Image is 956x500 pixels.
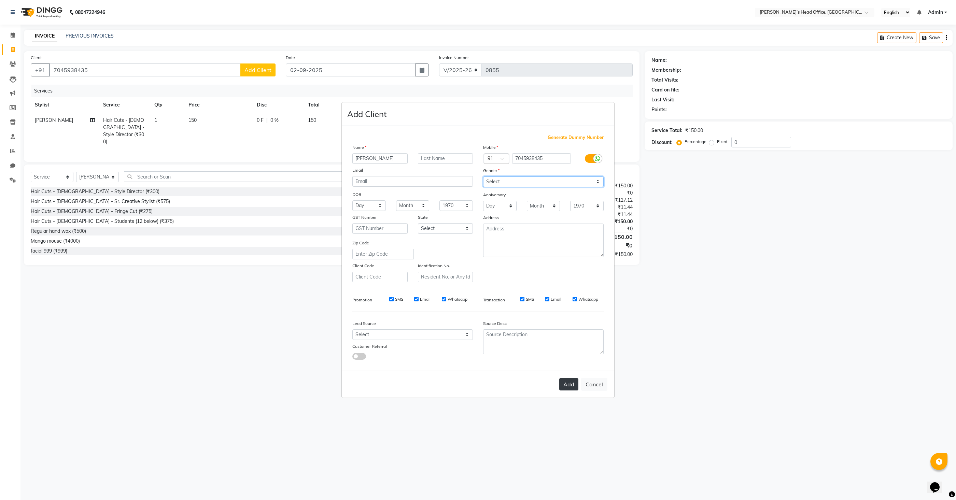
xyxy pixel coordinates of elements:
label: Anniversary [483,192,506,198]
label: Gender [483,168,500,174]
button: Cancel [581,378,607,391]
input: Email [352,176,473,187]
label: Transaction [483,297,505,303]
label: DOB [352,191,361,198]
input: Enter Zip Code [352,249,414,259]
input: Client Code [352,272,408,282]
label: Customer Referral [352,343,387,349]
label: Address [483,215,499,221]
button: Add [559,378,578,390]
label: Client Code [352,263,374,269]
label: Email [551,296,561,302]
label: Whatsapp [578,296,598,302]
label: Lead Source [352,320,376,327]
label: Zip Code [352,240,369,246]
input: GST Number [352,223,408,234]
label: SMS [395,296,403,302]
label: Email [352,167,363,173]
label: Email [420,296,431,302]
label: SMS [526,296,534,302]
label: Promotion [352,297,372,303]
iframe: chat widget [927,473,949,493]
input: Mobile [512,153,571,164]
label: State [418,214,428,220]
label: GST Number [352,214,377,220]
label: Whatsapp [448,296,467,302]
input: First Name [352,153,408,164]
label: Mobile [483,144,498,151]
label: Name [352,144,366,151]
label: Identification No. [418,263,450,269]
h4: Add Client [347,108,386,120]
span: Generate Dummy Number [548,134,604,141]
input: Resident No. or Any Id [418,272,473,282]
input: Last Name [418,153,473,164]
label: Source Desc [483,320,507,327]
